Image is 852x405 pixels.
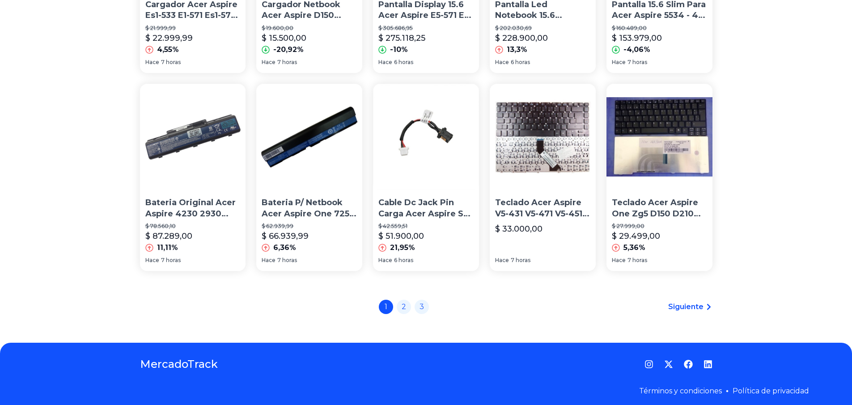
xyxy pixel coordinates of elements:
p: $ 33.000,00 [495,223,543,235]
span: 6 horas [511,59,530,66]
img: Bateria P/ Netbook Acer Aspire One 725 756 V5 Series Al12b32 [256,84,362,190]
span: 7 horas [511,257,530,264]
p: Cable Dc Jack Pin Carga Acer Aspire S7 S7-391 50.4we05.001 [378,197,474,220]
span: 7 horas [627,59,647,66]
span: 7 horas [627,257,647,264]
span: 7 horas [161,59,181,66]
a: Teclado Acer Aspire One Zg5 D150 D210 D250 A110 A150 A150lTeclado Acer Aspire One Zg5 D150 D210 D... [606,84,712,271]
span: 7 horas [277,59,297,66]
span: Hace [378,257,392,264]
p: $ 22.999,99 [145,32,193,44]
span: 6 horas [394,257,413,264]
a: Política de privacidad [733,387,809,395]
span: Hace [378,59,392,66]
p: 4,55% [157,44,179,55]
p: Teclado Acer Aspire One Zg5 D150 D210 D250 A110 A150 A150l [612,197,707,220]
p: $ 42.559,51 [378,223,474,230]
p: $ 305.686,95 [378,25,474,32]
span: Hace [145,257,159,264]
p: 21,95% [390,242,415,253]
img: Cable Dc Jack Pin Carga Acer Aspire S7 S7-391 50.4we05.001 [373,84,479,190]
p: $ 78.560,10 [145,223,241,230]
a: MercadoTrack [140,357,218,371]
p: $ 153.979,00 [612,32,662,44]
span: Siguiente [668,302,704,312]
p: Bateria P/ Netbook Acer Aspire One 725 756 V5 Series Al12b32 [262,197,357,220]
p: 11,11% [157,242,178,253]
span: Hace [495,59,509,66]
span: 6 horas [394,59,413,66]
p: Teclado Acer Aspire V5-431 V5-471 V5-451 Negro Español [495,197,590,220]
a: 3 [415,300,429,314]
a: LinkedIn [704,360,712,369]
p: 13,3% [507,44,527,55]
a: Instagram [644,360,653,369]
p: 6,36% [273,242,296,253]
p: $ 275.118,25 [378,32,425,44]
p: $ 15.500,00 [262,32,306,44]
a: Siguiente [668,302,712,312]
a: Bateria P/ Netbook Acer Aspire One 725 756 V5 Series Al12b32Bateria P/ Netbook Acer Aspire One 72... [256,84,362,271]
img: Teclado Acer Aspire V5-431 V5-471 V5-451 Negro Español [490,84,596,190]
a: Bateria Original Acer Aspire 4230 2930 4710 5236 5738 SeriesBateria Original Acer Aspire 4230 293... [140,84,246,271]
p: $ 160.489,00 [612,25,707,32]
a: Cable Dc Jack Pin Carga Acer Aspire S7 S7-391 50.4we05.001Cable Dc Jack Pin Carga Acer Aspire S7 ... [373,84,479,271]
span: Hace [612,257,626,264]
a: Twitter [664,360,673,369]
p: $ 202.030,69 [495,25,590,32]
a: 2 [397,300,411,314]
span: Hace [612,59,626,66]
img: Bateria Original Acer Aspire 4230 2930 4710 5236 5738 Series [140,84,246,190]
span: 7 horas [161,257,181,264]
span: Hace [495,257,509,264]
p: $ 21.999,99 [145,25,241,32]
p: -10% [390,44,408,55]
p: $ 19.600,00 [262,25,357,32]
p: $ 87.289,00 [145,230,192,242]
a: Teclado Acer Aspire V5-431 V5-471 V5-451 Negro EspañolTeclado Acer Aspire V5-431 V5-471 V5-451 Ne... [490,84,596,271]
p: -20,92% [273,44,304,55]
a: Términos y condiciones [639,387,722,395]
p: 5,36% [623,242,645,253]
p: Bateria Original Acer Aspire 4230 2930 4710 5236 5738 Series [145,197,241,220]
span: Hace [262,257,276,264]
p: $ 29.499,00 [612,230,660,242]
span: Hace [262,59,276,66]
p: $ 51.900,00 [378,230,424,242]
span: 7 horas [277,257,297,264]
a: Facebook [684,360,693,369]
p: $ 62.939,99 [262,223,357,230]
p: $ 228.900,00 [495,32,548,44]
p: -4,06% [623,44,650,55]
p: $ 66.939,99 [262,230,309,242]
p: $ 27.999,00 [612,223,707,230]
span: Hace [145,59,159,66]
img: Teclado Acer Aspire One Zg5 D150 D210 D250 A110 A150 A150l [606,84,712,190]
